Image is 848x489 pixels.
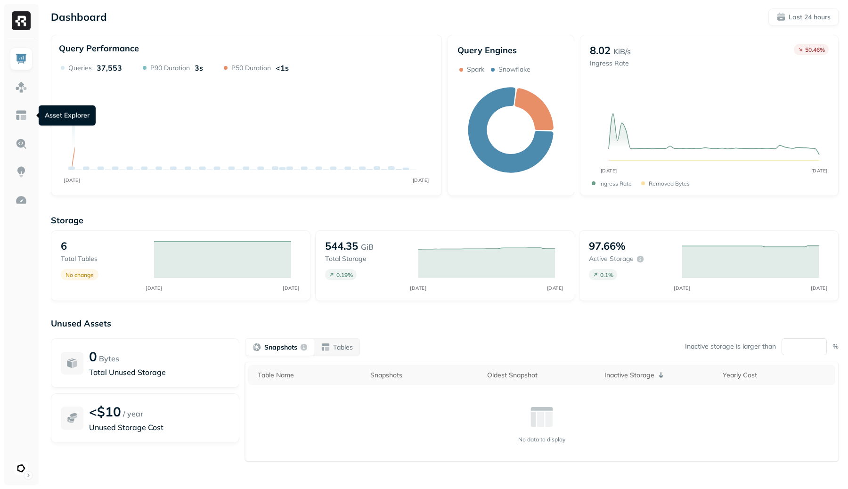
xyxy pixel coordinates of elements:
p: Queries [68,64,92,73]
p: 0 [89,348,97,365]
p: Ingress Rate [599,180,632,187]
div: Yearly Cost [723,371,831,380]
p: 8.02 [590,44,611,57]
p: Unused Storage Cost [89,422,229,433]
p: Total tables [61,254,145,263]
tspan: [DATE] [64,177,80,183]
p: Tables [333,343,353,352]
p: 544.35 [325,239,358,253]
p: Total storage [325,254,409,263]
p: Removed bytes [649,180,690,187]
p: % [832,342,839,351]
p: Active storage [589,254,634,263]
img: Optimization [15,194,27,206]
button: Last 24 hours [768,8,839,25]
tspan: [DATE] [674,285,691,291]
img: Assets [15,81,27,93]
p: Dashboard [51,10,107,24]
p: Snapshots [264,343,297,352]
div: Oldest Snapshot [487,371,595,380]
p: 0.1 % [600,271,613,278]
div: Table Name [258,371,361,380]
p: Spark [467,65,484,74]
p: KiB/s [613,46,631,57]
p: Total Unused Storage [89,367,229,378]
p: 97.66% [589,239,626,253]
p: Inactive Storage [604,371,654,380]
img: Insights [15,166,27,178]
img: Dashboard [15,53,27,65]
p: <1s [276,63,289,73]
p: Bytes [99,353,119,364]
div: Asset Explorer [39,106,96,126]
p: Storage [51,215,839,226]
p: P50 Duration [231,64,271,73]
p: 6 [61,239,67,253]
p: No data to display [518,436,565,443]
p: 37,553 [97,63,122,73]
tspan: [DATE] [146,285,163,291]
p: 50.46 % [805,46,825,53]
tspan: [DATE] [811,285,828,291]
p: No change [65,271,94,278]
p: 3s [195,63,203,73]
p: Query Performance [59,43,139,54]
tspan: [DATE] [547,285,563,291]
img: Query Explorer [15,138,27,150]
p: Ingress Rate [590,59,631,68]
tspan: [DATE] [283,285,299,291]
img: Ludeo [15,462,28,475]
img: Ryft [12,11,31,30]
p: Inactive storage is larger than [685,342,776,351]
p: Last 24 hours [789,13,831,22]
tspan: [DATE] [811,168,827,174]
p: Unused Assets [51,318,839,329]
tspan: [DATE] [413,177,429,183]
p: Snowflake [498,65,530,74]
p: Query Engines [457,45,564,56]
p: / year [123,408,143,419]
tspan: [DATE] [410,285,426,291]
p: P90 Duration [150,64,190,73]
p: <$10 [89,403,121,420]
tspan: [DATE] [600,168,617,174]
img: Asset Explorer [15,109,27,122]
p: GiB [361,241,374,253]
div: Snapshots [370,371,478,380]
p: 0.19 % [336,271,353,278]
